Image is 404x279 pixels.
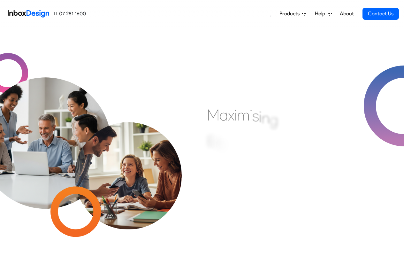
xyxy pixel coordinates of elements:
div: i [259,107,262,126]
a: About [338,7,355,20]
div: i [225,140,228,159]
a: Products [277,7,309,20]
div: s [252,106,259,125]
div: g [270,110,278,129]
div: Maximising Efficient & Engagement, Connecting Schools, Families, and Students. [207,105,362,201]
a: 07 281 1600 [54,10,86,18]
div: f [215,134,220,153]
div: n [262,108,270,128]
div: E [207,131,215,151]
div: m [237,105,250,125]
div: i [250,106,252,125]
span: Help [315,10,328,18]
a: Help [312,7,334,20]
div: x [228,105,234,125]
div: f [220,137,225,156]
div: M [207,105,219,125]
div: a [219,105,228,125]
a: Contact Us [362,8,399,20]
div: i [234,105,237,125]
img: parents_with_child.png [61,96,195,229]
span: Products [279,10,302,18]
